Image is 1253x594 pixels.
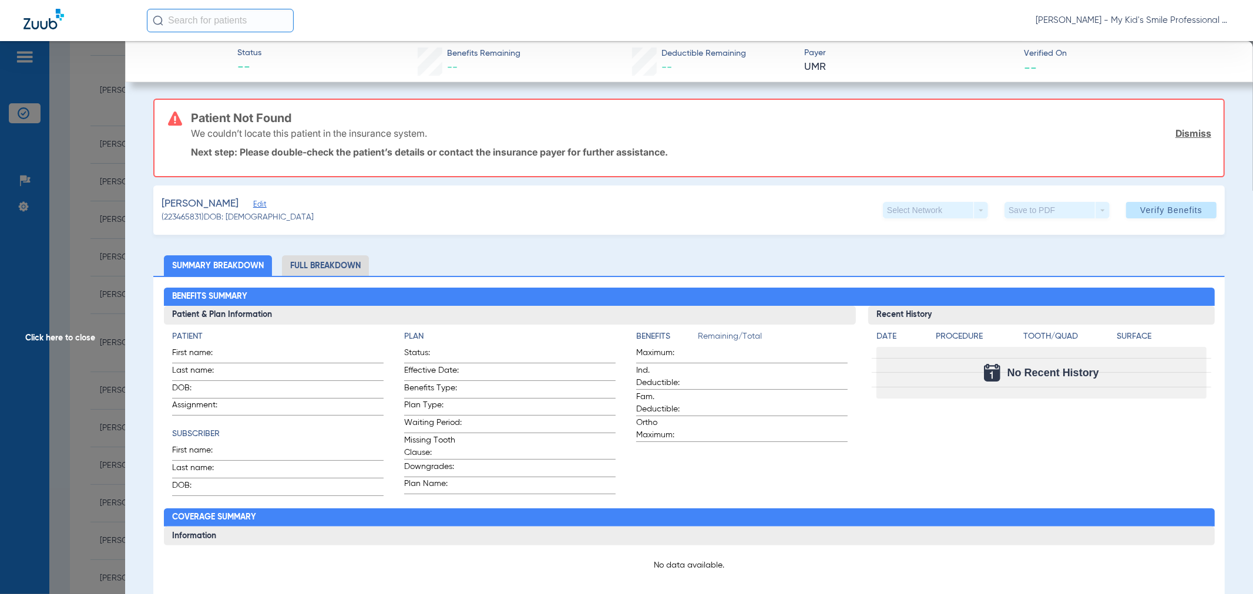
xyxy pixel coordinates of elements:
app-breakdown-title: Date [876,330,926,347]
span: Fam. Deductible: [636,391,694,416]
span: Ortho Maximum: [636,417,694,441]
span: Deductible Remaining [662,48,747,60]
h4: Date [876,330,926,343]
h4: Surface [1117,330,1206,343]
span: -- [662,62,673,73]
app-breakdown-title: Surface [1117,330,1206,347]
h3: Patient & Plan Information [164,306,856,325]
span: -- [1024,61,1037,73]
p: No data available. [172,559,1207,571]
span: [PERSON_NAME] [162,197,238,211]
h2: Benefits Summary [164,288,1215,306]
span: Maximum: [636,347,694,363]
h2: Coverage Summary [164,508,1215,527]
span: Missing Tooth Clause: [404,434,462,459]
input: Search for patients [147,9,294,32]
span: Waiting Period: [404,417,462,433]
span: Plan Name: [404,478,462,494]
span: Verified On [1024,48,1234,60]
h4: Plan [404,330,616,343]
h4: Tooth/Quad [1023,330,1113,343]
img: Zuub Logo [23,9,64,29]
app-breakdown-title: Procedure [936,330,1019,347]
h4: Subscriber [172,428,384,440]
span: No Recent History [1007,367,1099,379]
h4: Procedure [936,330,1019,343]
span: Benefits Remaining [448,48,521,60]
app-breakdown-title: Tooth/Quad [1023,330,1113,347]
h3: Information [164,526,1215,545]
button: Verify Benefits [1126,202,1217,218]
app-breakdown-title: Benefits [636,330,698,347]
a: Dismiss [1175,127,1211,139]
span: -- [448,62,458,73]
iframe: Chat Widget [1194,538,1253,594]
span: Status: [404,347,462,363]
h4: Patient [172,330,384,343]
span: Plan Type: [404,399,462,415]
span: Benefits Type: [404,382,462,398]
p: We couldn’t locate this patient in the insurance system. [191,127,427,139]
img: error-icon [168,112,182,126]
span: Status [237,47,261,59]
span: DOB: [172,382,230,398]
span: First name: [172,347,230,363]
span: Edit [253,200,264,211]
span: Remaining/Total [698,330,848,347]
p: Next step: Please double-check the patient’s details or contact the insurance payer for further a... [191,146,1211,158]
span: Payer [804,47,1014,59]
li: Full Breakdown [282,255,369,276]
h4: Benefits [636,330,698,343]
span: Ind. Deductible: [636,365,694,389]
img: Search Icon [153,15,163,26]
li: Summary Breakdown [164,255,272,276]
span: UMR [804,60,1014,75]
h3: Recent History [868,306,1214,325]
span: Last name: [172,462,230,478]
h3: Patient Not Found [191,112,1211,124]
span: Effective Date: [404,365,462,380]
span: Assignment: [172,399,230,415]
span: DOB: [172,480,230,495]
img: Calendar [984,364,1000,382]
span: Downgrades: [404,461,462,477]
span: Verify Benefits [1140,205,1202,215]
span: -- [237,60,261,76]
span: [PERSON_NAME] - My Kid's Smile Professional Circle [1036,15,1230,26]
span: First name: [172,444,230,460]
span: (223465831) DOB: [DEMOGRAPHIC_DATA] [162,211,314,224]
span: Last name: [172,365,230,380]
